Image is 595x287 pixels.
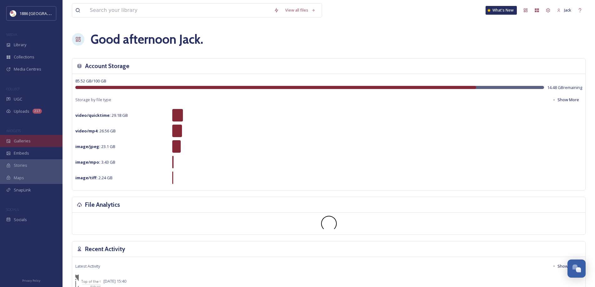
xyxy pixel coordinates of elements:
[91,30,203,49] h1: Good afternoon Jack .
[6,207,19,212] span: SOCIALS
[547,85,582,91] span: 14.48 GB remaining
[567,260,586,278] button: Open Chat
[75,112,111,118] strong: video/quicktime :
[14,175,24,181] span: Maps
[87,3,271,17] input: Search your library
[14,217,27,223] span: Socials
[549,94,582,106] button: Show More
[549,260,582,272] button: Show More
[85,200,120,209] h3: File Analytics
[282,4,319,16] a: View all files
[103,278,126,284] span: [DATE] 15:40
[554,4,574,16] a: Jack
[6,87,20,91] span: COLLECT
[75,159,100,165] strong: image/mpo :
[22,279,40,283] span: Privacy Policy
[14,187,31,193] span: SnapLink
[33,109,42,114] div: 217
[14,66,41,72] span: Media Centres
[75,78,106,84] span: 85.52 GB / 100 GB
[75,112,128,118] span: 29.18 GB
[14,42,26,48] span: Library
[10,10,16,17] img: logos.png
[14,108,29,114] span: Uploads
[75,175,113,181] span: 2.24 GB
[19,10,69,16] span: 1886 [GEOGRAPHIC_DATA]
[486,6,517,15] a: What's New
[14,54,34,60] span: Collections
[75,128,116,134] span: 26.56 GB
[14,96,22,102] span: UGC
[85,245,125,254] h3: Recent Activity
[6,32,17,37] span: MEDIA
[14,162,27,168] span: Stories
[75,263,100,269] span: Latest Activity
[14,138,31,144] span: Galleries
[75,175,98,181] strong: image/tiff :
[75,144,100,149] strong: image/jpeg :
[22,276,40,284] a: Privacy Policy
[75,128,98,134] strong: video/mp4 :
[75,97,111,103] span: Storage by file type
[564,7,571,13] span: Jack
[75,159,115,165] span: 3.43 GB
[85,62,129,71] h3: Account Storage
[6,128,21,133] span: WIDGETS
[75,144,115,149] span: 23.1 GB
[14,150,29,156] span: Embeds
